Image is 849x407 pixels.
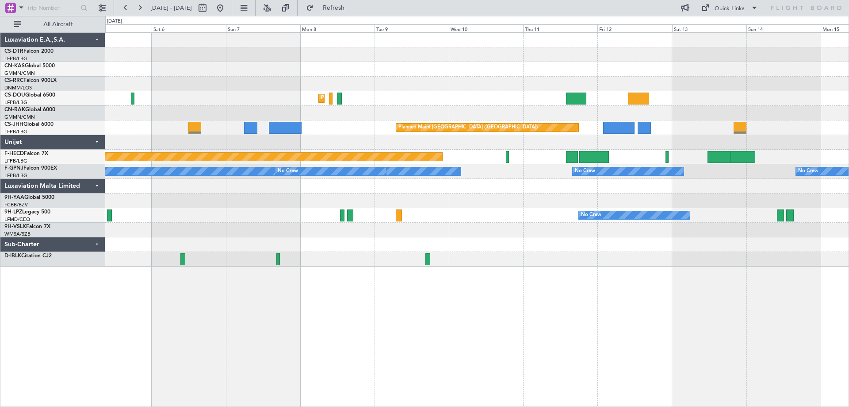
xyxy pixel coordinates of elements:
span: 9H-VSLK [4,224,26,229]
span: [DATE] - [DATE] [150,4,192,12]
button: All Aircraft [10,17,96,31]
div: No Crew [798,165,818,178]
span: CN-KAS [4,63,25,69]
div: Wed 10 [449,24,523,32]
a: GMMN/CMN [4,70,35,77]
a: F-HECDFalcon 7X [4,151,48,156]
a: LFPB/LBG [4,158,27,164]
a: CN-KASGlobal 5000 [4,63,55,69]
button: Quick Links [697,1,762,15]
a: CS-DTRFalcon 2000 [4,49,54,54]
span: F-HECD [4,151,24,156]
a: CN-RAKGlobal 6000 [4,107,55,112]
a: CS-RRCFalcon 900LX [4,78,57,83]
a: 9H-LPZLegacy 500 [4,209,50,215]
a: FCBB/BZV [4,202,28,208]
a: F-GPNJFalcon 900EX [4,166,57,171]
span: CS-RRC [4,78,23,83]
div: [DATE] [107,18,122,25]
div: Planned Maint [GEOGRAPHIC_DATA] ([GEOGRAPHIC_DATA]) [321,92,460,105]
div: No Crew [278,165,298,178]
div: Sun 7 [226,24,300,32]
input: Trip Number [27,1,78,15]
div: Sun 14 [746,24,821,32]
div: Sat 6 [152,24,226,32]
a: LFPB/LBG [4,99,27,106]
div: Planned Maint [GEOGRAPHIC_DATA] ([GEOGRAPHIC_DATA]) [398,121,538,134]
a: LFPB/LBG [4,172,27,179]
a: D-IBLKCitation CJ2 [4,253,52,259]
div: No Crew [581,209,601,222]
span: CN-RAK [4,107,25,112]
a: LFPB/LBG [4,55,27,62]
span: CS-DOU [4,93,25,98]
span: Refresh [315,5,352,11]
span: F-GPNJ [4,166,23,171]
a: 9H-VSLKFalcon 7X [4,224,50,229]
div: Mon 8 [300,24,375,32]
span: CS-DTR [4,49,23,54]
a: CS-DOUGlobal 6500 [4,93,55,98]
a: 9H-YAAGlobal 5000 [4,195,54,200]
span: All Aircraft [23,21,93,27]
div: No Crew [575,165,595,178]
span: 9H-LPZ [4,209,22,215]
a: LFMD/CEQ [4,216,30,223]
div: Fri 5 [77,24,151,32]
span: 9H-YAA [4,195,24,200]
button: Refresh [302,1,355,15]
div: Fri 12 [597,24,672,32]
div: Thu 11 [523,24,597,32]
a: LFPB/LBG [4,128,27,135]
div: Quick Links [715,4,745,13]
a: CS-JHHGlobal 6000 [4,122,54,127]
a: DNMM/LOS [4,85,32,91]
span: CS-JHH [4,122,23,127]
div: Sat 13 [672,24,746,32]
a: GMMN/CMN [4,114,35,120]
div: Tue 9 [375,24,449,32]
a: WMSA/SZB [4,231,31,237]
span: D-IBLK [4,253,21,259]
